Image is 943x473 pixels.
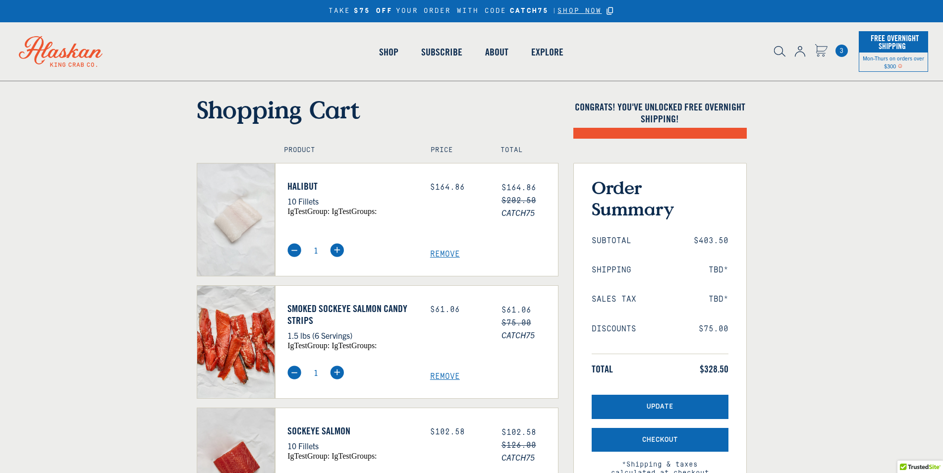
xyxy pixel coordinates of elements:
a: Remove [430,372,558,381]
h3: Order Summary [592,177,728,219]
img: minus [287,366,301,379]
a: Cart [835,45,848,57]
a: Sockeye Salmon [287,425,415,437]
div: $61.06 [430,305,487,315]
img: Alaskan King Crab Co. logo [5,22,116,81]
span: $102.58 [501,428,536,437]
img: minus [287,243,301,257]
span: Mon-Thurs on orders over $300 [863,54,924,69]
span: igTestGroups: [332,341,377,350]
a: Subscribe [410,24,474,80]
span: Discounts [592,324,636,334]
a: About [474,24,520,80]
a: Halibut [287,180,415,192]
p: 1.5 lbs (6 Servings) [287,329,415,342]
h4: Price [431,146,479,155]
h4: Congrats! You've unlocked FREE OVERNIGHT SHIPPING! [573,101,747,125]
img: plus [330,366,344,379]
s: $126.00 [501,441,536,450]
span: Sales Tax [592,295,636,304]
strong: $75 OFF [354,7,392,15]
img: account [795,46,805,57]
p: 10 Fillets [287,439,415,452]
div: $164.86 [430,183,487,192]
span: igTestGroup: [287,207,330,215]
span: Checkout [642,436,678,444]
h4: Product [284,146,409,155]
span: $164.86 [501,183,536,192]
a: SHOP NOW [557,7,602,15]
span: Free Overnight Shipping [868,31,919,53]
s: $202.50 [501,196,536,205]
img: Halibut - 10 Fillets [197,163,275,276]
span: $75.00 [699,324,728,334]
div: TAKE YOUR ORDER WITH CODE | [329,5,615,17]
img: plus [330,243,344,257]
h4: Total [500,146,549,155]
span: Shipping [592,265,631,275]
span: igTestGroups: [332,452,377,460]
span: $328.50 [700,363,728,375]
span: CATCH75 [501,206,558,219]
a: Cart [815,44,828,58]
span: $61.06 [501,306,531,315]
a: Smoked Sockeye Salmon Candy Strips [287,303,415,326]
span: igTestGroup: [287,341,330,350]
h1: Shopping Cart [197,95,558,124]
span: Shipping Notice Icon [898,62,902,69]
span: igTestGroups: [332,207,377,215]
span: Total [592,363,613,375]
span: 3 [835,45,848,57]
button: Update [592,395,728,419]
span: Subtotal [592,236,631,246]
span: CATCH75 [501,328,558,341]
span: Update [647,403,673,411]
a: Remove [430,250,558,259]
s: $75.00 [501,318,531,327]
button: Checkout [592,428,728,452]
img: search [774,46,785,57]
span: CATCH75 [501,451,558,464]
span: igTestGroup: [287,452,330,460]
img: Smoked Sockeye Salmon Candy Strips - 1.5 lbs (6 Servings) [197,286,275,398]
a: Explore [520,24,575,80]
span: $403.50 [694,236,728,246]
a: Shop [368,24,410,80]
div: $102.58 [430,427,487,437]
strong: CATCH75 [510,7,549,15]
p: 10 Fillets [287,195,415,208]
